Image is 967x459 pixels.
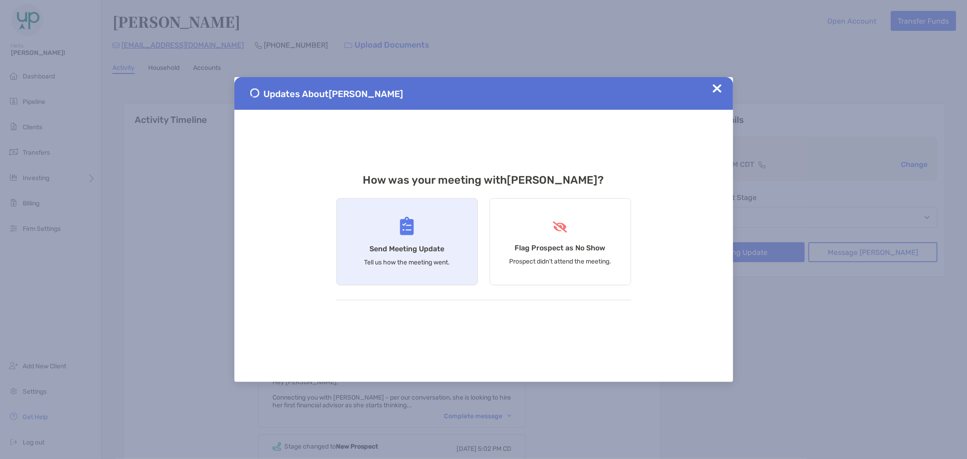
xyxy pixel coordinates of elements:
img: Close Updates Zoe [713,84,722,93]
img: Flag Prospect as No Show [552,221,569,233]
img: Send Meeting Update [400,217,414,235]
img: Send Meeting Update 1 [250,88,259,98]
h4: Send Meeting Update [369,244,444,253]
p: Prospect didn’t attend the meeting. [509,258,611,265]
p: Tell us how the meeting went. [364,259,450,266]
h4: Flag Prospect as No Show [515,244,606,252]
h3: How was your meeting with [PERSON_NAME] ? [336,174,631,186]
span: Updates About [PERSON_NAME] [264,88,403,99]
